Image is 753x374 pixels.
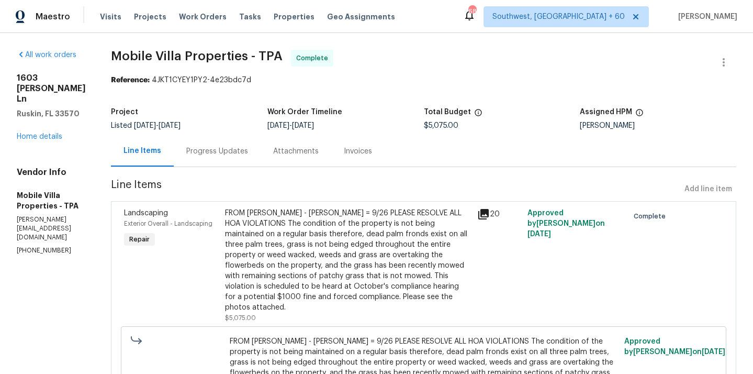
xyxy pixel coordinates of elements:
[267,122,289,129] span: [DATE]
[239,13,261,20] span: Tasks
[273,146,319,157] div: Attachments
[124,221,212,227] span: Exterior Overall - Landscaping
[186,146,248,157] div: Progress Updates
[36,12,70,22] span: Maestro
[111,108,138,116] h5: Project
[17,167,86,178] h4: Vendor Info
[111,50,283,62] span: Mobile Villa Properties - TPA
[134,122,181,129] span: -
[111,122,181,129] span: Listed
[580,108,632,116] h5: Assigned HPM
[474,108,482,122] span: The total cost of line items that have been proposed by Opendoor. This sum includes line items th...
[100,12,121,22] span: Visits
[17,190,86,211] h5: Mobile Villa Properties - TPA
[111,75,736,85] div: 4JKT1CYEY1PY2-4e23bdc7d
[179,12,227,22] span: Work Orders
[634,211,670,222] span: Complete
[424,122,458,129] span: $5,075.00
[111,180,680,199] span: Line Items
[344,146,372,157] div: Invoices
[159,122,181,129] span: [DATE]
[134,12,166,22] span: Projects
[674,12,737,22] span: [PERSON_NAME]
[225,315,256,321] span: $5,075.00
[17,215,86,242] p: [PERSON_NAME][EMAIL_ADDRESS][DOMAIN_NAME]
[527,210,605,238] span: Approved by [PERSON_NAME] on
[17,108,86,119] h5: Ruskin, FL 33570
[17,133,62,140] a: Home details
[124,210,168,217] span: Landscaping
[17,246,86,255] p: [PHONE_NUMBER]
[292,122,314,129] span: [DATE]
[635,108,644,122] span: The hpm assigned to this work order.
[125,234,154,245] span: Repair
[702,348,725,356] span: [DATE]
[327,12,395,22] span: Geo Assignments
[527,230,551,238] span: [DATE]
[111,76,150,84] b: Reference:
[134,122,156,129] span: [DATE]
[17,73,86,104] h2: 1603 [PERSON_NAME] Ln
[580,122,736,129] div: [PERSON_NAME]
[492,12,625,22] span: Southwest, [GEOGRAPHIC_DATA] + 60
[424,108,471,116] h5: Total Budget
[477,208,521,221] div: 20
[123,146,161,156] div: Line Items
[468,6,476,17] div: 682
[267,122,314,129] span: -
[17,51,76,59] a: All work orders
[267,108,342,116] h5: Work Order Timeline
[274,12,314,22] span: Properties
[296,53,332,63] span: Complete
[225,208,471,313] div: FROM [PERSON_NAME] - [PERSON_NAME] = 9/26 PLEASE RESOLVE ALL HOA VIOLATIONS The condition of the ...
[624,338,725,356] span: Approved by [PERSON_NAME] on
